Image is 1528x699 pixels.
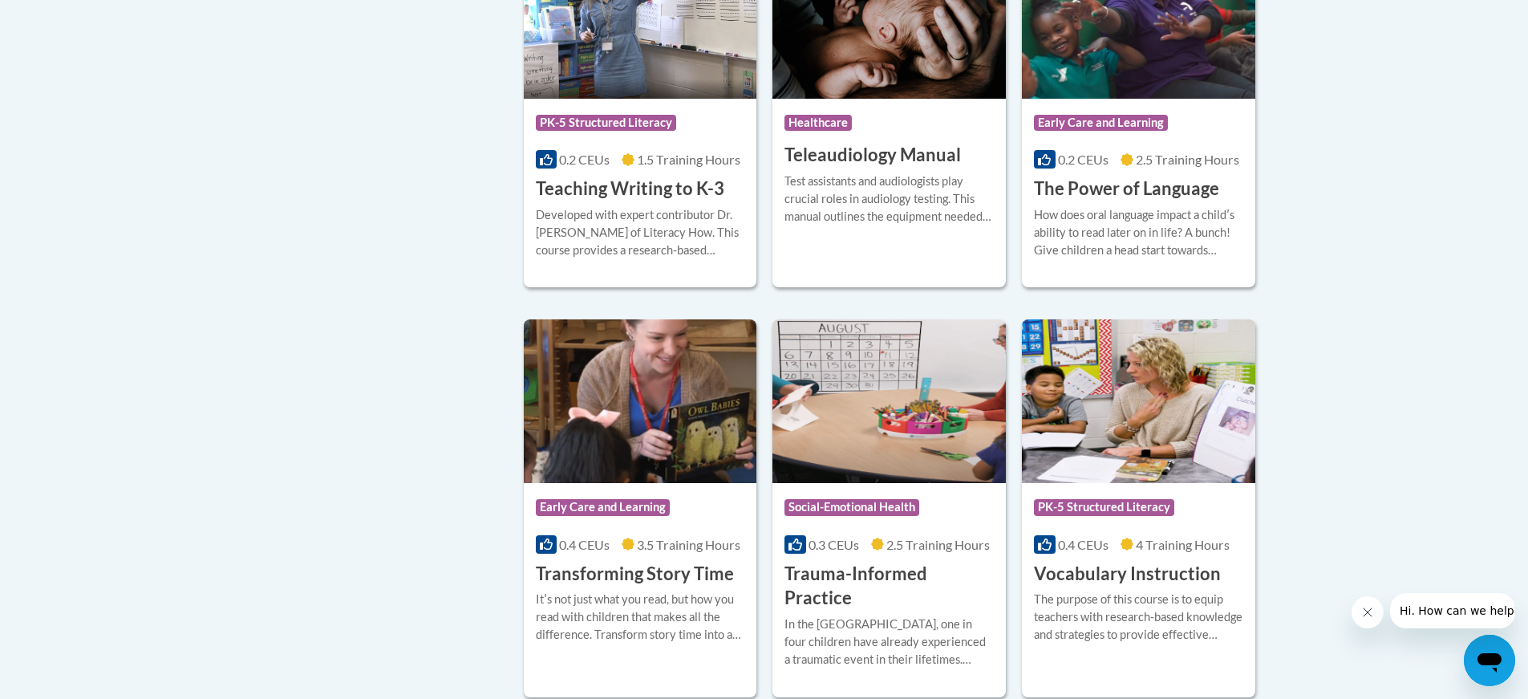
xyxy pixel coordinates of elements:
[1058,152,1109,167] span: 0.2 CEUs
[536,115,676,131] span: PK-5 Structured Literacy
[809,537,859,552] span: 0.3 CEUs
[772,319,1006,697] a: Course LogoSocial-Emotional Health0.3 CEUs2.5 Training Hours Trauma-Informed PracticeIn the [GEOG...
[637,152,740,167] span: 1.5 Training Hours
[1022,319,1255,697] a: Course LogoPK-5 Structured Literacy0.4 CEUs4 Training Hours Vocabulary InstructionThe purpose of ...
[1034,499,1174,515] span: PK-5 Structured Literacy
[1390,593,1515,628] iframe: Message from company
[772,319,1006,483] img: Course Logo
[536,591,745,644] div: Itʹs not just what you read, but how you read with children that makes all the difference. Transf...
[559,537,610,552] span: 0.4 CEUs
[1034,115,1168,131] span: Early Care and Learning
[1034,206,1243,259] div: How does oral language impact a childʹs ability to read later on in life? A bunch! Give children ...
[1136,152,1239,167] span: 2.5 Training Hours
[886,537,990,552] span: 2.5 Training Hours
[524,319,757,697] a: Course LogoEarly Care and Learning0.4 CEUs3.5 Training Hours Transforming Story TimeItʹs not just...
[637,537,740,552] span: 3.5 Training Hours
[1034,177,1219,201] h3: The Power of Language
[536,177,724,201] h3: Teaching Writing to K-3
[536,499,670,515] span: Early Care and Learning
[784,115,852,131] span: Healthcare
[536,206,745,259] div: Developed with expert contributor Dr. [PERSON_NAME] of Literacy How. This course provides a resea...
[784,616,994,669] div: In the [GEOGRAPHIC_DATA], one in four children have already experienced a traumatic event in thei...
[10,11,130,24] span: Hi. How can we help?
[1352,596,1384,628] iframe: Close message
[1022,319,1255,483] img: Course Logo
[559,152,610,167] span: 0.2 CEUs
[524,319,757,483] img: Course Logo
[1136,537,1230,552] span: 4 Training Hours
[784,562,994,612] h3: Trauma-Informed Practice
[1464,635,1515,686] iframe: Button to launch messaging window
[536,562,734,587] h3: Transforming Story Time
[1034,562,1221,587] h3: Vocabulary Instruction
[1058,537,1109,552] span: 0.4 CEUs
[1034,591,1243,644] div: The purpose of this course is to equip teachers with research-based knowledge and strategies to p...
[784,173,994,226] div: Test assistants and audiologists play crucial roles in audiology testing. This manual outlines th...
[784,143,961,168] h3: Teleaudiology Manual
[784,499,919,515] span: Social-Emotional Health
